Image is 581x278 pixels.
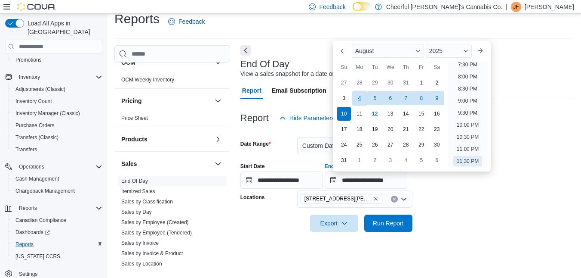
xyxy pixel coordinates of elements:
[114,113,230,127] div: Pricing
[368,60,382,74] div: Tu
[213,96,223,106] button: Pricing
[511,2,521,12] div: Jason Fitzpatrick
[12,215,102,225] span: Canadian Compliance
[415,107,428,121] div: day-15
[430,91,444,105] div: day-9
[384,60,397,74] div: We
[473,44,487,58] button: Next month
[9,54,106,66] button: Promotions
[399,60,413,74] div: Th
[9,131,106,144] button: Transfers (Classic)
[121,76,174,83] span: OCM Weekly Inventory
[368,138,382,152] div: day-26
[455,59,481,70] li: 7:30 PM
[368,153,382,167] div: day-2
[2,161,106,173] button: Operations
[384,76,397,90] div: day-30
[430,138,444,152] div: day-30
[12,251,64,262] a: [US_STATE] CCRS
[12,55,45,65] a: Promotions
[352,44,424,58] div: Button. Open the month selector. August is currently selected.
[121,261,162,267] a: Sales by Location
[121,198,173,205] span: Sales by Classification
[12,120,102,131] span: Purchase Orders
[355,47,374,54] span: August
[121,240,159,247] span: Sales by Invoice
[391,196,398,203] button: Clear input
[12,96,102,106] span: Inventory Count
[415,138,428,152] div: day-29
[15,98,52,105] span: Inventory Count
[15,241,34,248] span: Reports
[121,240,159,246] a: Sales by Invoice
[9,238,106,250] button: Reports
[15,72,43,82] button: Inventory
[368,122,382,136] div: day-19
[400,196,407,203] button: Open list of options
[9,250,106,262] button: [US_STATE] CCRS
[15,217,66,224] span: Canadian Compliance
[319,3,345,11] span: Feedback
[15,134,58,141] span: Transfers (Classic)
[121,260,162,267] span: Sales by Location
[15,162,102,172] span: Operations
[506,2,507,12] p: |
[415,153,428,167] div: day-5
[240,163,265,170] label: Start Date
[121,97,141,105] h3: Pricing
[12,174,102,184] span: Cash Management
[368,107,382,121] div: day-12
[121,188,155,195] span: Itemized Sales
[9,144,106,156] button: Transfers
[121,219,189,225] a: Sales by Employee (Created)
[353,60,366,74] div: Mo
[12,239,102,250] span: Reports
[121,230,192,236] a: Sales by Employee (Tendered)
[12,55,102,65] span: Promotions
[121,188,155,194] a: Itemized Sales
[121,159,211,168] button: Sales
[12,120,58,131] a: Purchase Orders
[430,60,444,74] div: Sa
[15,72,102,82] span: Inventory
[455,96,481,106] li: 9:00 PM
[426,44,472,58] div: Button. Open the year selector. 2025 is currently selected.
[121,209,152,215] a: Sales by Day
[337,122,351,136] div: day-17
[399,153,413,167] div: day-4
[213,57,223,68] button: OCM
[455,84,481,94] li: 8:30 PM
[121,178,148,184] span: End Of Day
[240,194,265,201] label: Locations
[9,173,106,185] button: Cash Management
[121,115,148,121] a: Price Sheet
[453,156,482,166] li: 11:30 PM
[368,76,382,90] div: day-29
[15,110,80,117] span: Inventory Manager (Classic)
[121,159,137,168] h3: Sales
[9,95,106,107] button: Inventory Count
[12,174,62,184] a: Cash Management
[337,76,351,90] div: day-27
[399,107,413,121] div: day-14
[386,2,502,12] p: Cheerful [PERSON_NAME]'s Cannabis Co.
[19,205,37,212] span: Reports
[513,2,519,12] span: JF
[240,69,366,78] div: View a sales snapshot for a date or date range.
[453,120,482,130] li: 10:00 PM
[9,119,106,131] button: Purchase Orders
[353,2,371,11] input: Dark Mode
[114,75,230,88] div: OCM
[15,86,65,93] span: Adjustments (Classic)
[121,135,148,144] h3: Products
[429,47,443,54] span: 2025
[165,13,208,30] a: Feedback
[9,214,106,226] button: Canadian Compliance
[310,215,358,232] button: Export
[121,199,173,205] a: Sales by Classification
[399,91,413,105] div: day-7
[352,91,367,106] div: day-4
[121,58,135,67] h3: OCM
[121,209,152,216] span: Sales by Day
[12,108,83,119] a: Inventory Manager (Classic)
